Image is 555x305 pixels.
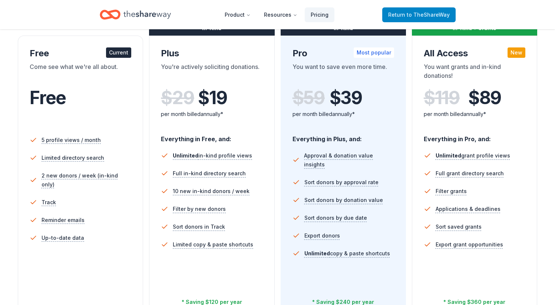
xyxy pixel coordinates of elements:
div: You're actively soliciting donations. [161,62,262,83]
span: $ 39 [330,87,362,108]
div: You want grants and in-kind donations! [424,62,525,83]
span: in-kind profile views [173,152,252,159]
span: Full grant directory search [436,169,504,178]
span: Limited directory search [42,153,104,162]
span: 2 new donors / week (in-kind only) [42,171,131,189]
span: Applications & deadlines [436,205,501,213]
div: per month billed annually* [424,110,525,119]
span: Limited copy & paste shortcuts [173,240,253,249]
span: Sort donors in Track [173,222,225,231]
span: 10 new in-kind donors / week [173,187,250,196]
span: Sort donors by due date [304,213,367,222]
span: Full in-kind directory search [173,169,246,178]
span: Unlimited [304,250,330,256]
span: copy & paste shortcuts [304,250,390,256]
span: Sort donors by donation value [304,196,383,205]
div: per month billed annually* [293,110,394,119]
span: grant profile views [436,152,510,159]
span: Unlimited [173,152,198,159]
div: Everything in Plus, and: [293,128,394,144]
span: Unlimited [436,152,461,159]
a: Pricing [305,7,334,22]
div: Come see what we're all about. [30,62,131,83]
button: Resources [258,7,303,22]
span: Filter by new donors [173,205,226,213]
a: Home [100,6,171,23]
div: Everything in Pro, and: [424,128,525,144]
span: to TheShareWay [407,11,450,18]
div: Everything in Free, and: [161,128,262,144]
a: Returnto TheShareWay [382,7,456,22]
span: Filter grants [436,187,467,196]
div: Plus [161,47,262,59]
div: All Access [424,47,525,59]
span: 5 profile views / month [42,136,101,145]
div: Pro [293,47,394,59]
span: Export grant opportunities [436,240,503,249]
span: Reminder emails [42,216,85,225]
div: Free [30,47,131,59]
span: Track [42,198,56,207]
div: You want to save even more time. [293,62,394,83]
div: New [508,47,525,58]
span: Free [30,87,66,109]
div: per month billed annually* [161,110,262,119]
span: Return [388,10,450,19]
span: Up-to-date data [42,233,84,242]
nav: Main [219,6,334,23]
div: Current [106,47,131,58]
span: $ 89 [468,87,501,108]
span: Sort donors by approval rate [304,178,379,187]
span: Approval & donation value insights [304,151,394,169]
div: Most popular [354,47,394,58]
span: $ 19 [198,87,227,108]
span: Sort saved grants [436,222,482,231]
span: Export donors [304,231,340,240]
button: Product [219,7,257,22]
